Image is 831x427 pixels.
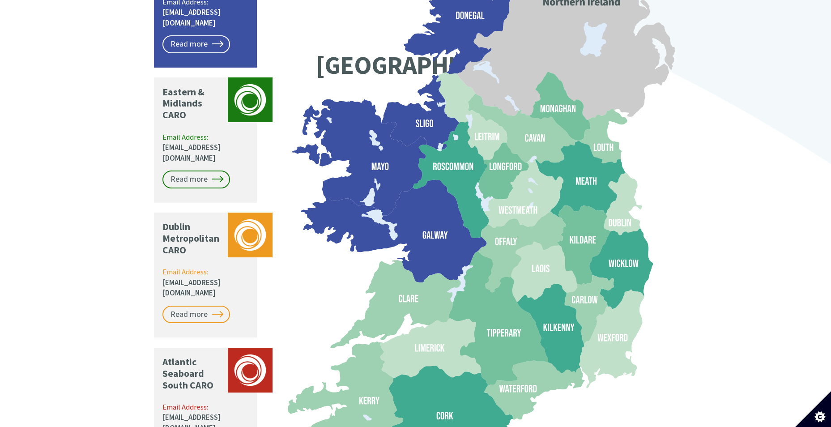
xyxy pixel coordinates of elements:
[162,132,250,164] p: Email Address:
[162,7,221,28] a: [EMAIL_ADDRESS][DOMAIN_NAME]
[162,306,230,324] a: Read more
[795,391,831,427] button: Set cookie preferences
[316,49,545,81] text: [GEOGRAPHIC_DATA]
[162,356,223,391] p: Atlantic Seaboard South CARO
[162,171,230,188] a: Read more
[162,35,230,53] a: Read more
[162,221,223,256] p: Dublin Metropolitan CARO
[162,142,221,163] a: [EMAIL_ADDRESS][DOMAIN_NAME]
[162,278,221,298] a: [EMAIL_ADDRESS][DOMAIN_NAME]
[162,86,223,121] p: Eastern & Midlands CARO
[162,267,250,299] p: Email Address:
